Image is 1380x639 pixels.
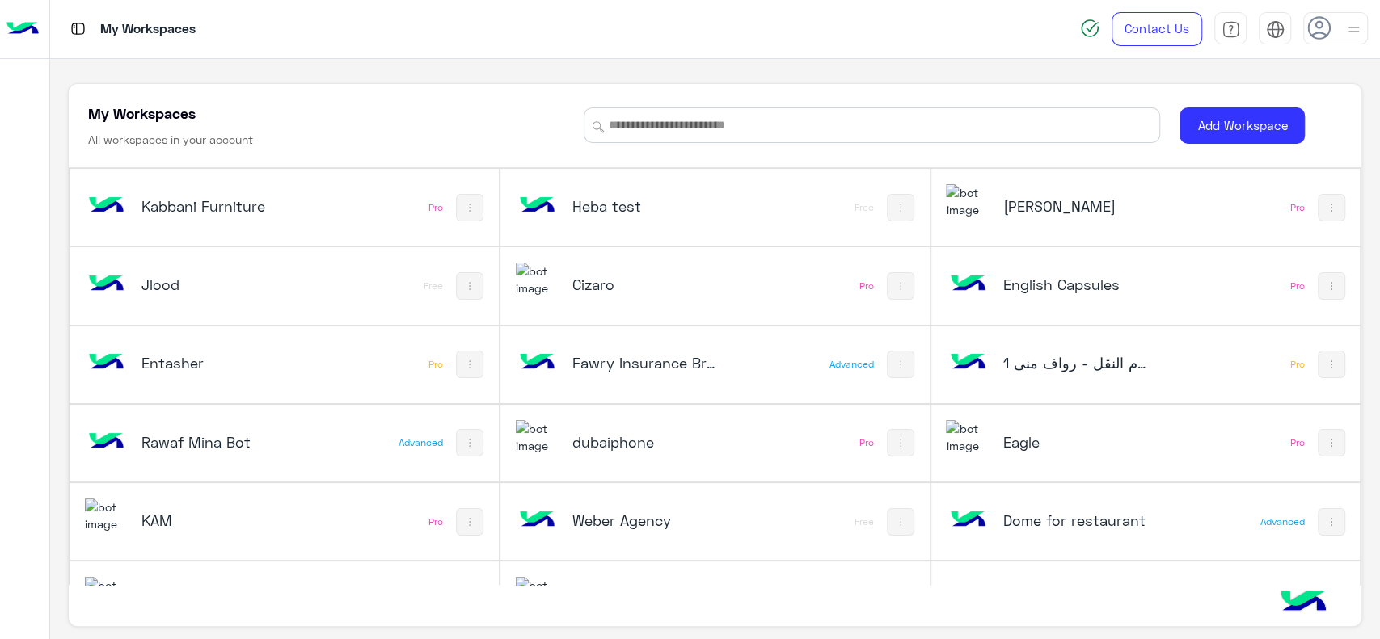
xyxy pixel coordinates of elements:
[85,577,129,612] img: 114004088273201
[946,420,990,455] img: 713415422032625
[1180,107,1305,144] button: Add Workspace
[1290,201,1305,214] div: Pro
[516,577,559,612] img: 630227726849311
[428,201,443,214] div: Pro
[572,275,716,294] h5: Cizaro
[85,263,129,306] img: 146205905242462
[141,196,285,216] h5: Kabbani Furniture
[1002,275,1146,294] h5: English Capsules
[855,515,874,528] div: Free
[516,263,559,297] img: 919860931428189
[1080,19,1099,38] img: spinner
[516,420,559,455] img: 1403182699927242
[1002,353,1146,372] h5: نظام النقل - رواف منى 1
[859,436,874,449] div: Pro
[141,353,285,372] h5: Entasher
[572,432,716,452] h5: dubaiphone
[1260,515,1305,528] div: Advanced
[85,420,129,464] img: bot image
[516,341,559,385] img: bot image
[1290,358,1305,371] div: Pro
[1275,574,1331,631] img: hulul-logo.png
[85,498,129,533] img: 228235970373281
[516,184,559,228] img: bot image
[399,436,443,449] div: Advanced
[946,341,990,385] img: 137472623329108
[572,511,716,530] h5: Weber Agency
[88,132,253,148] h6: All workspaces in your account
[1290,280,1305,292] div: Pro
[572,353,716,372] h5: Fawry Insurance Brokerage`s
[6,12,39,46] img: Logo
[1214,12,1247,46] a: tab
[428,358,443,371] div: Pro
[859,280,874,292] div: Pro
[1344,19,1364,40] img: profile
[428,515,443,528] div: Pro
[1222,20,1240,39] img: tab
[424,280,443,292] div: Free
[1002,511,1146,530] h5: Dome for restaurant
[1112,12,1202,46] a: Contact Us
[946,263,990,306] img: bot image
[1266,20,1285,39] img: tab
[855,201,874,214] div: Free
[572,196,716,216] h5: Heba test
[946,498,990,542] img: bot image
[1290,436,1305,449] div: Pro
[1002,196,1146,216] h5: Ahmed El Sallab
[946,577,990,620] img: bot image
[1002,432,1146,452] h5: Eagle
[100,19,196,40] p: My Workspaces
[516,498,559,542] img: bot image
[68,19,88,39] img: tab
[85,184,129,228] img: bot image
[829,358,874,371] div: Advanced
[141,511,285,530] h5: KAM
[946,184,990,219] img: 322208621163248
[88,103,196,123] h5: My Workspaces
[85,341,129,385] img: bot image
[141,432,285,452] h5: Rawaf Mina Bot
[141,275,285,294] h5: Jlood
